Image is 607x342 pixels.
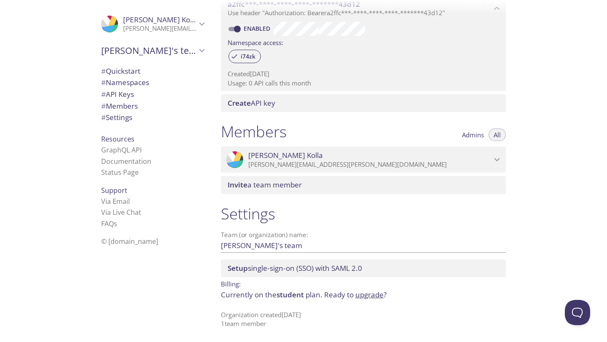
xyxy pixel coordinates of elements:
[101,112,132,122] span: Settings
[221,122,287,141] h1: Members
[101,77,149,87] span: Namespaces
[101,157,151,166] a: Documentation
[242,24,274,32] a: Enabled
[101,77,106,87] span: #
[94,100,211,112] div: Members
[94,40,211,61] div: Siddhartha's team
[221,259,506,277] div: Setup SSO
[94,10,211,38] div: Siddhartha Kolla
[565,300,590,325] iframe: Help Scout Beacon - Open
[221,289,506,300] p: Currently on the plan.
[101,89,106,99] span: #
[248,151,323,160] span: [PERSON_NAME] Kolla
[228,180,302,190] span: a team member
[355,290,384,299] a: upgrade
[101,237,158,246] span: © [DOMAIN_NAME]
[94,112,211,123] div: Team Settings
[221,310,506,329] p: Organization created [DATE] 1 team member
[228,98,275,108] span: API key
[123,24,196,33] p: [PERSON_NAME][EMAIL_ADDRESS][PERSON_NAME][DOMAIN_NAME]
[457,128,489,141] button: Admins
[221,176,506,194] div: Invite a team member
[228,263,362,273] span: single-sign-on (SSO) with SAML 2.0
[101,145,142,155] a: GraphQL API
[236,53,261,60] span: i74zk
[101,45,196,56] span: [PERSON_NAME]'s team
[94,88,211,100] div: API Keys
[228,50,261,63] div: i74zk
[228,79,499,88] p: Usage: 0 API calls this month
[94,65,211,77] div: Quickstart
[228,36,283,48] label: Namespace access:
[228,98,251,108] span: Create
[101,219,117,228] a: FAQ
[101,101,138,111] span: Members
[221,204,506,223] h1: Settings
[248,160,492,169] p: [PERSON_NAME][EMAIL_ADDRESS][PERSON_NAME][DOMAIN_NAME]
[277,290,304,299] span: student
[101,89,134,99] span: API Keys
[228,263,248,273] span: Setup
[221,147,506,173] div: Siddhartha Kolla
[221,94,506,112] div: Create API Key
[101,66,140,76] span: Quickstart
[324,290,387,299] span: Ready to ?
[123,15,198,24] span: [PERSON_NAME] Kolla
[101,66,106,76] span: #
[101,208,141,217] a: Via Live Chat
[101,101,106,111] span: #
[101,134,134,144] span: Resources
[94,77,211,88] div: Namespaces
[221,232,309,238] label: Team (or organization) name:
[101,168,139,177] a: Status Page
[228,69,499,78] p: Created [DATE]
[101,197,130,206] a: Via Email
[101,186,127,195] span: Support
[228,180,247,190] span: Invite
[489,128,506,141] button: All
[114,219,117,228] span: s
[221,277,506,289] p: Billing:
[101,112,106,122] span: #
